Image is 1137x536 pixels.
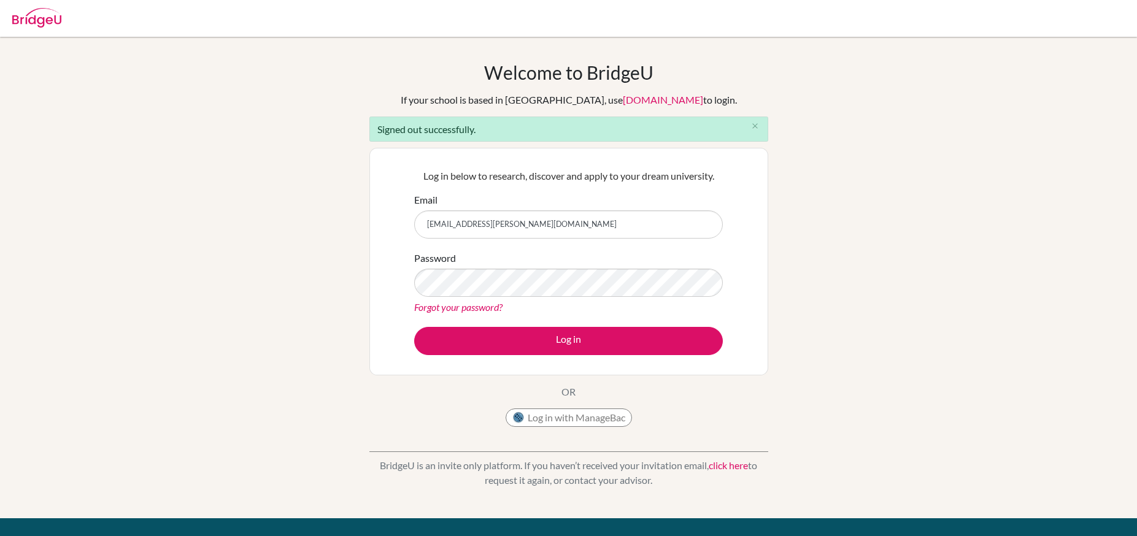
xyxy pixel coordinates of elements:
img: Bridge-U [12,8,61,28]
button: Log in [414,327,723,355]
h1: Welcome to BridgeU [484,61,653,83]
p: BridgeU is an invite only platform. If you haven’t received your invitation email, to request it ... [369,458,768,488]
p: Log in below to research, discover and apply to your dream university. [414,169,723,183]
label: Email [414,193,437,207]
label: Password [414,251,456,266]
button: Close [743,117,768,136]
p: OR [561,385,576,399]
a: Forgot your password? [414,301,503,313]
button: Log in with ManageBac [506,408,632,427]
a: [DOMAIN_NAME] [623,94,703,105]
i: close [750,121,760,131]
div: Signed out successfully. [369,117,768,142]
a: click here [709,459,748,471]
div: If your school is based in [GEOGRAPHIC_DATA], use to login. [401,93,737,107]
